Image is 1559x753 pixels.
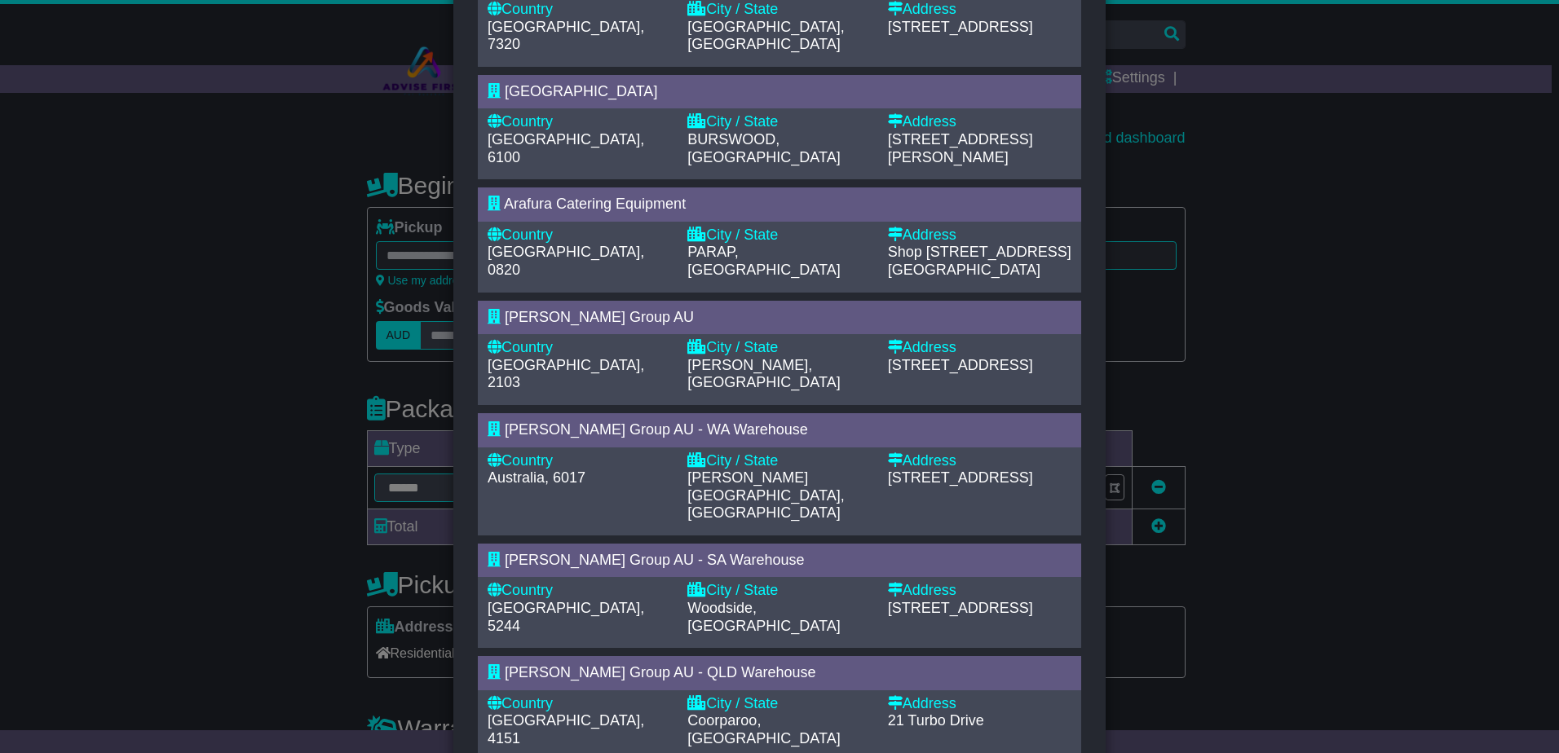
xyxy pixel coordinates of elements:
div: City / State [687,695,871,713]
span: [STREET_ADDRESS] [888,19,1033,35]
div: City / State [687,582,871,600]
div: City / State [687,1,871,19]
span: 21 Turbo Drive [888,712,984,729]
div: Country [488,339,671,357]
span: Woodside, [GEOGRAPHIC_DATA] [687,600,840,634]
span: [GEOGRAPHIC_DATA], 7320 [488,19,644,53]
div: Country [488,1,671,19]
span: [PERSON_NAME][GEOGRAPHIC_DATA], [GEOGRAPHIC_DATA] [687,469,844,521]
div: City / State [687,113,871,131]
span: [GEOGRAPHIC_DATA], 2103 [488,357,644,391]
span: [PERSON_NAME] Group AU - SA Warehouse [505,552,804,568]
span: [GEOGRAPHIC_DATA], 6100 [488,131,644,165]
span: [GEOGRAPHIC_DATA], 4151 [488,712,644,746]
div: Country [488,582,671,600]
div: City / State [687,227,871,244]
span: [PERSON_NAME] Group AU - WA Warehouse [505,421,808,438]
span: [GEOGRAPHIC_DATA] [505,83,657,99]
div: Address [888,582,1071,600]
div: City / State [687,452,871,470]
div: Country [488,452,671,470]
span: Coorparoo, [GEOGRAPHIC_DATA] [687,712,840,746]
div: Address [888,339,1071,357]
div: Country [488,113,671,131]
span: [STREET_ADDRESS][PERSON_NAME] [888,131,1033,165]
span: [PERSON_NAME], [GEOGRAPHIC_DATA] [687,357,840,391]
span: [PERSON_NAME] Group AU - QLD Warehouse [505,664,815,680]
div: Country [488,695,671,713]
span: [GEOGRAPHIC_DATA], 5244 [488,600,644,634]
div: Address [888,452,1071,470]
div: Address [888,227,1071,244]
div: Country [488,227,671,244]
span: [STREET_ADDRESS] [888,600,1033,616]
span: BURSWOOD, [GEOGRAPHIC_DATA] [687,131,840,165]
span: [GEOGRAPHIC_DATA], 0820 [488,244,644,278]
span: Australia, 6017 [488,469,585,486]
div: Address [888,113,1071,131]
span: PARAP, [GEOGRAPHIC_DATA] [687,244,840,278]
span: [GEOGRAPHIC_DATA] [888,262,1040,278]
div: City / State [687,339,871,357]
span: [STREET_ADDRESS] [888,469,1033,486]
div: Address [888,695,1071,713]
span: Arafura Catering Equipment [504,196,686,212]
span: Shop [STREET_ADDRESS] [888,244,1071,260]
span: [PERSON_NAME] Group AU [505,309,694,325]
div: Address [888,1,1071,19]
span: [GEOGRAPHIC_DATA], [GEOGRAPHIC_DATA] [687,19,844,53]
span: [STREET_ADDRESS] [888,357,1033,373]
